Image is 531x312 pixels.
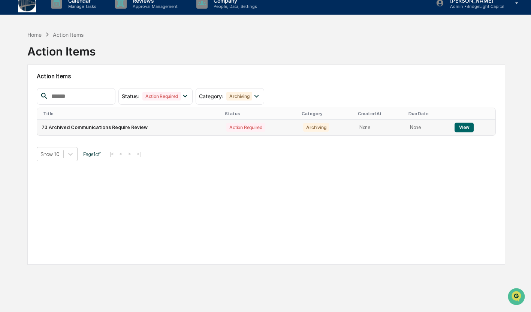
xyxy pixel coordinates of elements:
td: None [355,120,405,135]
div: Archiving [226,92,252,100]
button: >| [134,151,143,157]
div: 🗄️ [54,95,60,101]
td: None [405,120,450,135]
span: Page 1 of 1 [83,151,102,157]
button: > [126,151,133,157]
button: View [455,123,474,132]
div: Action Required [226,123,265,132]
a: 🔎Data Lookup [4,106,50,119]
span: Preclearance [15,94,48,102]
div: Action Items [53,31,84,38]
span: Attestations [62,94,93,102]
span: Category : [199,93,223,99]
a: Powered byPylon [53,127,91,133]
div: Created At [358,111,402,116]
iframe: Open customer support [507,287,527,307]
div: Action Required [142,92,181,100]
div: Home [27,31,42,38]
button: |< [108,151,116,157]
button: < [117,151,125,157]
a: 🖐️Preclearance [4,91,51,105]
div: Status [225,111,296,116]
span: Pylon [75,127,91,133]
div: 🔎 [7,109,13,115]
p: Manage Tasks [62,4,100,9]
span: Status : [122,93,139,99]
p: People, Data, Settings [208,4,261,9]
div: Start new chat [25,57,123,65]
span: Data Lookup [15,109,47,116]
div: Archiving [303,123,329,132]
div: Category [302,111,352,116]
div: Due Date [408,111,447,116]
button: Start new chat [127,60,136,69]
h2: Action Items [37,73,496,80]
a: View [455,124,474,130]
div: Action Items [27,39,96,58]
img: 1746055101610-c473b297-6a78-478c-a979-82029cc54cd1 [7,57,21,71]
p: Approval Management [127,4,181,9]
div: Title [43,111,219,116]
p: Admin • BridgeLight Capital [444,4,504,9]
a: 🗄️Attestations [51,91,96,105]
td: 73 Archived Communications Require Review [37,120,222,135]
div: We're available if you need us! [25,65,95,71]
p: How can we help? [7,16,136,28]
div: 🖐️ [7,95,13,101]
